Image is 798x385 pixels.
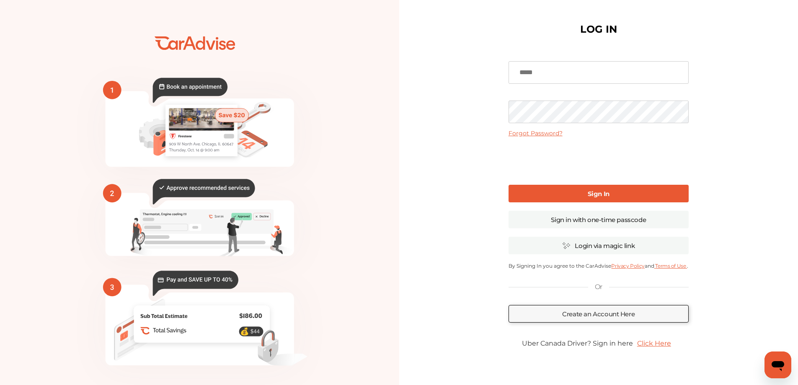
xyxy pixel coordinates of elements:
[509,185,689,202] a: Sign In
[509,263,689,269] p: By Signing In you agree to the CarAdvise and .
[522,339,633,347] span: Uber Canada Driver? Sign in here
[240,327,249,336] text: 💰
[611,263,644,269] a: Privacy Policy
[509,211,689,228] a: Sign in with one-time passcode
[595,282,602,292] p: Or
[654,263,687,269] a: Terms of Use
[764,351,791,378] iframe: Button to launch messaging window
[580,25,617,34] h1: LOG IN
[509,305,689,323] a: Create an Account Here
[588,190,609,198] b: Sign In
[562,242,571,250] img: magic_icon.32c66aac.svg
[509,129,563,137] a: Forgot Password?
[535,144,662,176] iframe: reCAPTCHA
[633,335,675,351] a: Click Here
[509,237,689,254] a: Login via magic link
